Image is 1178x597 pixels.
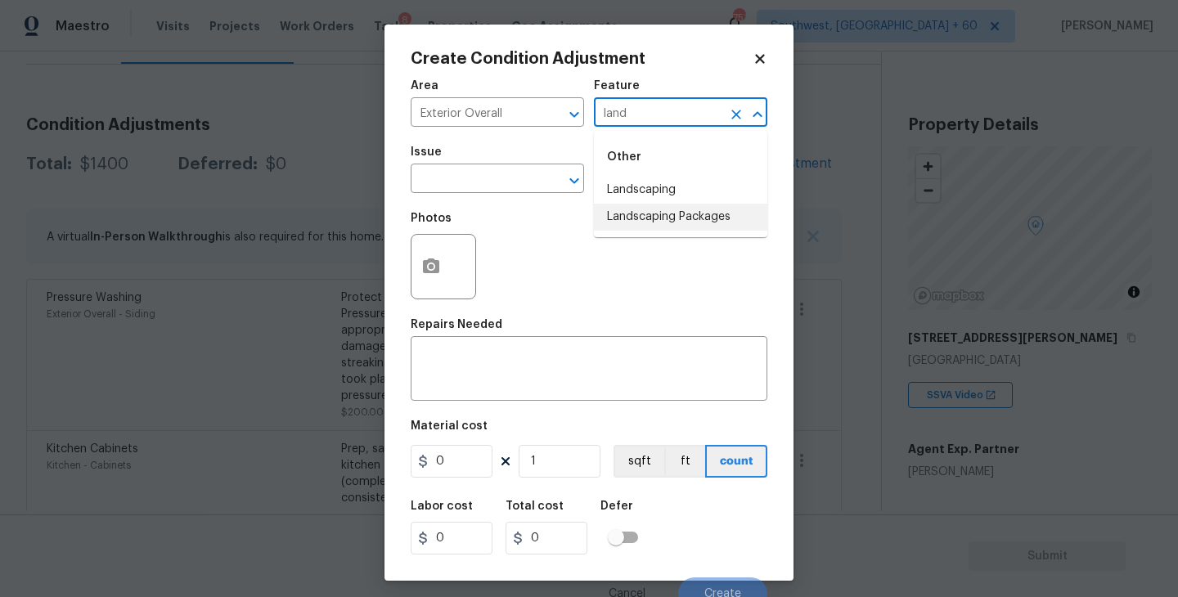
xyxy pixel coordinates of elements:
[594,137,767,177] div: Other
[506,500,564,512] h5: Total cost
[725,103,748,126] button: Clear
[411,420,488,432] h5: Material cost
[614,445,664,478] button: sqft
[411,319,502,330] h5: Repairs Needed
[411,51,753,67] h2: Create Condition Adjustment
[411,146,442,158] h5: Issue
[594,80,640,92] h5: Feature
[594,204,767,231] li: Landscaping Packages
[594,177,767,204] li: Landscaping
[411,213,452,224] h5: Photos
[705,445,767,478] button: count
[411,80,438,92] h5: Area
[664,445,705,478] button: ft
[411,500,473,512] h5: Labor cost
[600,500,633,512] h5: Defer
[563,103,586,126] button: Open
[563,169,586,192] button: Open
[746,103,769,126] button: Close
